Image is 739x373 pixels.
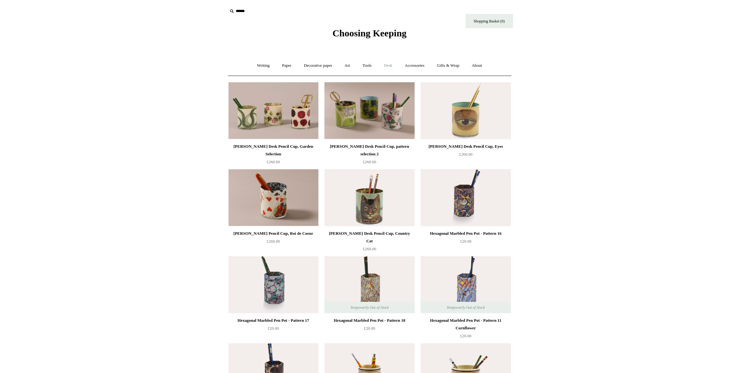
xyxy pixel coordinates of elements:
div: Hexagonal Marbled Pen Pot - Pattern 11 Cornflower [422,317,509,332]
img: John Derian Desk Pencil Cup, Country Cat [324,169,414,226]
a: Gifts & Wrap [431,57,465,74]
a: Desk [378,57,398,74]
img: Hexagonal Marbled Pen Pot - Pattern 18 [324,256,414,313]
img: Hexagonal Marbled Pen Pot - Pattern 16 [421,169,510,226]
a: [PERSON_NAME] Desk Pencil Cup, Country Cat £260.00 [324,230,414,256]
a: Accessories [399,57,430,74]
a: John Derian Desk Pencil Cup, Country Cat John Derian Desk Pencil Cup, Country Cat [324,169,414,226]
a: John Derian Desk Pencil Cup, Roi de Coeur John Derian Desk Pencil Cup, Roi de Coeur [229,169,318,226]
a: Tools [357,57,377,74]
span: £260.00 [363,246,376,251]
a: [PERSON_NAME] Desk Pencil Cup, Garden Selection £260.00 [229,143,318,169]
a: Hexagonal Marbled Pen Pot - Pattern 17 £20.00 [229,317,318,343]
span: £20.00 [460,333,472,338]
a: Hexagonal Marbled Pen Pot - Pattern 11 Cornflower Hexagonal Marbled Pen Pot - Pattern 11 Cornflow... [421,256,510,313]
div: Hexagonal Marbled Pen Pot - Pattern 18 [326,317,413,324]
a: Art [339,57,356,74]
img: John Derian Desk Pencil Cup, Eyes [421,82,510,139]
div: Hexagonal Marbled Pen Pot - Pattern 17 [230,317,317,324]
a: Writing [251,57,275,74]
div: [PERSON_NAME] Pencil Cup, Roi de Coeur [230,230,317,237]
div: Hexagonal Marbled Pen Pot - Pattern 16 [422,230,509,237]
a: About [466,57,488,74]
span: £260.00 [363,159,376,164]
span: £20.00 [268,326,279,331]
a: Paper [276,57,297,74]
img: Hexagonal Marbled Pen Pot - Pattern 17 [229,256,318,313]
span: Temporarily Out of Stock [344,302,395,313]
a: [PERSON_NAME] Desk Pencil Cup, pattern selection 2 £260.00 [324,143,414,169]
a: Hexagonal Marbled Pen Pot - Pattern 17 Hexagonal Marbled Pen Pot - Pattern 17 [229,256,318,313]
a: Decorative paper [298,57,338,74]
span: £260.00 [266,159,280,164]
a: Shopping Basket (0) [466,14,513,28]
a: Hexagonal Marbled Pen Pot - Pattern 18 Hexagonal Marbled Pen Pot - Pattern 18 Temporarily Out of ... [324,256,414,313]
a: [PERSON_NAME] Pencil Cup, Roi de Coeur £260.00 [229,230,318,256]
a: Choosing Keeping [332,33,406,37]
a: John Derian Desk Pencil Cup, Eyes John Derian Desk Pencil Cup, Eyes [421,82,510,139]
div: [PERSON_NAME] Desk Pencil Cup, Eyes [422,143,509,150]
img: John Derian Desk Pencil Cup, Roi de Coeur [229,169,318,226]
div: [PERSON_NAME] Desk Pencil Cup, pattern selection 2 [326,143,413,158]
img: John Derian Desk Pencil Cup, pattern selection 2 [324,82,414,139]
a: Hexagonal Marbled Pen Pot - Pattern 18 £20.00 [324,317,414,343]
a: Hexagonal Marbled Pen Pot - Pattern 11 Cornflower £20.00 [421,317,510,343]
span: £260.00 [459,152,472,157]
div: [PERSON_NAME] Desk Pencil Cup, Country Cat [326,230,413,245]
span: Temporarily Out of Stock [440,302,491,313]
a: Hexagonal Marbled Pen Pot - Pattern 16 Hexagonal Marbled Pen Pot - Pattern 16 [421,169,510,226]
div: [PERSON_NAME] Desk Pencil Cup, Garden Selection [230,143,317,158]
span: £260.00 [266,239,280,244]
a: John Derian Desk Pencil Cup, pattern selection 2 John Derian Desk Pencil Cup, pattern selection 2 [324,82,414,139]
img: John Derian Desk Pencil Cup, Garden Selection [229,82,318,139]
img: Hexagonal Marbled Pen Pot - Pattern 11 Cornflower [421,256,510,313]
span: Choosing Keeping [332,28,406,38]
span: £20.00 [460,239,472,244]
span: £20.00 [364,326,375,331]
a: Hexagonal Marbled Pen Pot - Pattern 16 £20.00 [421,230,510,256]
a: John Derian Desk Pencil Cup, Garden Selection John Derian Desk Pencil Cup, Garden Selection [229,82,318,139]
a: [PERSON_NAME] Desk Pencil Cup, Eyes £260.00 [421,143,510,169]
